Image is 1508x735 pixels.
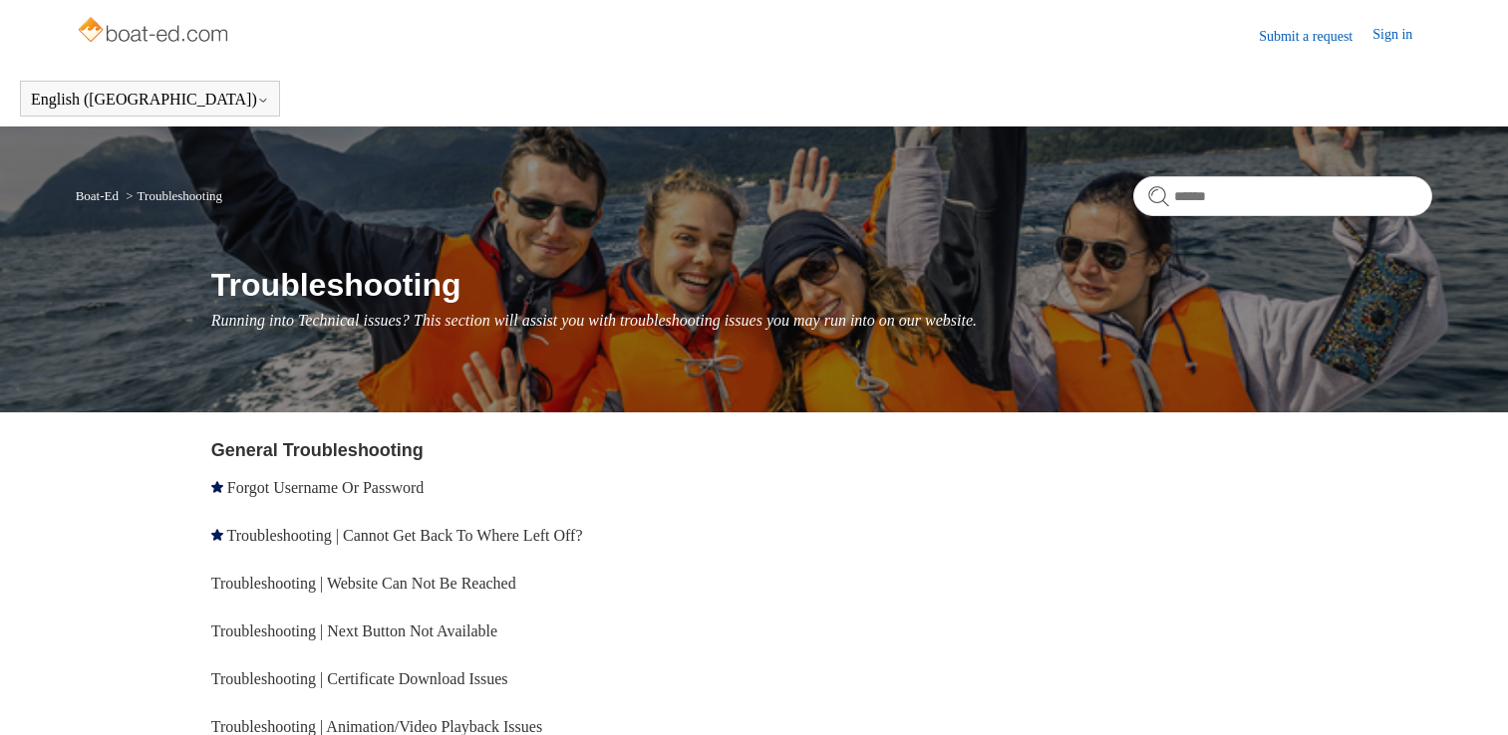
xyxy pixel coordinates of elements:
a: Submit a request [1259,26,1372,47]
a: Boat-Ed [76,188,119,203]
a: Troubleshooting | Next Button Not Available [211,622,497,639]
svg: Promoted article [211,529,223,541]
svg: Promoted article [211,481,223,493]
a: Troubleshooting | Website Can Not Be Reached [211,575,516,592]
li: Troubleshooting [122,188,222,203]
button: English ([GEOGRAPHIC_DATA]) [31,91,269,109]
img: Boat-Ed Help Center home page [76,12,234,52]
a: Sign in [1372,24,1432,48]
a: Troubleshooting | Certificate Download Issues [211,670,508,687]
li: Boat-Ed [76,188,123,203]
input: Search [1133,176,1432,216]
a: Troubleshooting | Animation/Video Playback Issues [211,718,542,735]
a: Troubleshooting | Cannot Get Back To Where Left Off? [227,527,583,544]
h1: Troubleshooting [211,261,1433,309]
div: Live chat [1441,668,1493,720]
a: General Troubleshooting [211,440,424,460]
p: Running into Technical issues? This section will assist you with troubleshooting issues you may r... [211,309,1433,333]
a: Forgot Username Or Password [227,479,424,496]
